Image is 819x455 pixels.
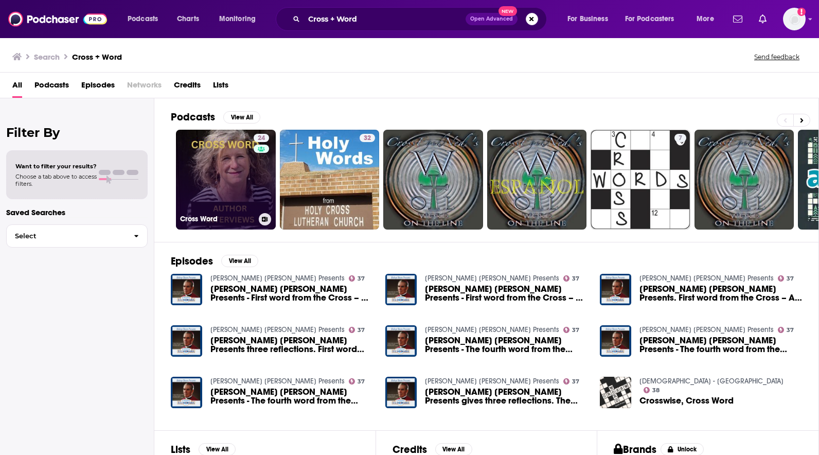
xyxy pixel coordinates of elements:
img: Bishop Sheen Presents - First word from the Cross – A word to Humanists. Second word from the Cro... [385,274,417,305]
img: Crosswise, Cross Word [600,377,631,408]
h2: Filter By [6,125,148,140]
a: 32 [280,130,380,230]
a: 24Cross Word [176,130,276,230]
a: Bishop Sheen Presents [210,377,345,386]
a: Podchaser - Follow, Share and Rate Podcasts [8,9,107,29]
a: Charts [170,11,205,27]
a: Bishop Sheen Presents [425,377,559,386]
a: 7 [674,134,686,142]
button: Open AdvancedNew [466,13,518,25]
img: Bishop Sheen Presents gives three reflections. The fourth word from the Cross - A word to the Int... [385,377,417,408]
p: Saved Searches [6,207,148,217]
span: 37 [358,328,365,332]
a: Crosswise, Cross Word [639,396,734,405]
a: Show notifications dropdown [755,10,771,28]
a: 37 [563,327,580,333]
a: Lists [213,77,228,98]
button: open menu [689,11,727,27]
a: Bishop Sheen Presents [425,325,559,334]
a: 24 [254,134,269,142]
span: Choose a tab above to access filters. [15,173,97,187]
button: Select [6,224,148,248]
button: open menu [560,11,621,27]
a: Show notifications dropdown [729,10,746,28]
button: open menu [120,11,171,27]
span: 37 [787,276,794,281]
span: 37 [358,276,365,281]
button: open menu [212,11,269,27]
a: Bishop Sheen Presents - First word from the Cross – A word to Humanists. Second word from the Cro... [210,285,373,302]
a: Episodes [81,77,115,98]
span: Open Advanced [470,16,513,22]
a: Credits [174,77,201,98]
span: Podcasts [128,12,158,26]
a: 38 [644,387,660,393]
span: [PERSON_NAME] [PERSON_NAME] Presents gives three reflections. The fourth word from the Cross - A ... [425,388,587,405]
a: PodcastsView All [171,111,260,124]
a: Bishop Sheen Presents [425,274,559,283]
button: Send feedback [751,52,803,61]
img: Bishop Sheen Presents - The fourth word from the Cross - A word to the Intelligentsia. The fifth ... [600,325,631,357]
a: 7 [591,130,690,230]
a: 37 [349,327,365,333]
span: For Business [567,12,608,26]
a: Bishop Sheen Presents [639,274,774,283]
img: User Profile [783,8,806,30]
h2: Podcasts [171,111,215,124]
button: View All [223,111,260,124]
button: open menu [618,11,689,27]
span: [PERSON_NAME] [PERSON_NAME] Presents - First word from the Cross – A word to Humanists. Second wo... [210,285,373,302]
a: Bishop Sheen Presents - First word from the Cross – A word to Humanists. Second word from the Cro... [425,285,587,302]
button: Show profile menu [783,8,806,30]
span: 37 [787,328,794,332]
img: Bishop Sheen Presents - First word from the Cross – A word to Humanists. Second word from the Cro... [171,274,202,305]
span: Charts [177,12,199,26]
a: Bishop Sheen Presents - The fourth word from the Cross - A word to the Intelligentsia. The fifth ... [639,336,802,354]
span: 24 [258,133,265,144]
a: Podcasts [34,77,69,98]
span: 32 [364,133,371,144]
a: Bishop Sheen Presents - The fourth word from the Cross - A word to the Intelligentsia. The fifth ... [171,377,202,408]
a: Grace Covenant Church - Chantilly [639,377,784,386]
span: 7 [679,133,682,144]
span: 37 [358,379,365,384]
a: Bishop Sheen Presents [210,274,345,283]
a: Bishop Sheen Presents gives three reflections. The fourth word from the Cross - A word to the Int... [425,388,587,405]
span: [PERSON_NAME] [PERSON_NAME] Presents - First word from the Cross – A word to Humanists. Second wo... [425,285,587,302]
span: Logged in as AtriaBooks [783,8,806,30]
span: Networks [127,77,162,98]
a: 37 [778,275,794,282]
button: View All [221,255,258,267]
span: Monitoring [219,12,256,26]
a: All [12,77,22,98]
a: 37 [349,275,365,282]
span: More [697,12,714,26]
span: [PERSON_NAME] [PERSON_NAME] Presents three reflections. First word from the Cross – A word to Hum... [210,336,373,354]
a: 37 [563,275,580,282]
span: [PERSON_NAME] [PERSON_NAME] Presents - The fourth word from the Cross - A word to the Intelligent... [425,336,587,354]
h3: Cross + Word [72,52,122,62]
img: Bishop Sheen Presents. First word from the Cross – A word to Humanists. Second word from the Cros... [600,274,631,305]
span: Select [7,233,126,239]
a: Bishop Sheen Presents - The fourth word from the Cross - A word to the Intelligentsia. The fifth ... [425,336,587,354]
a: 37 [563,378,580,384]
a: Bishop Sheen Presents [639,325,774,334]
span: 37 [572,379,579,384]
span: 38 [652,388,660,393]
a: Bishop Sheen Presents three reflections. First word from the Cross – A word to Humanists. Second ... [171,325,202,357]
span: 37 [572,276,579,281]
a: Bishop Sheen Presents [210,325,345,334]
svg: Add a profile image [797,8,806,16]
span: Want to filter your results? [15,163,97,170]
